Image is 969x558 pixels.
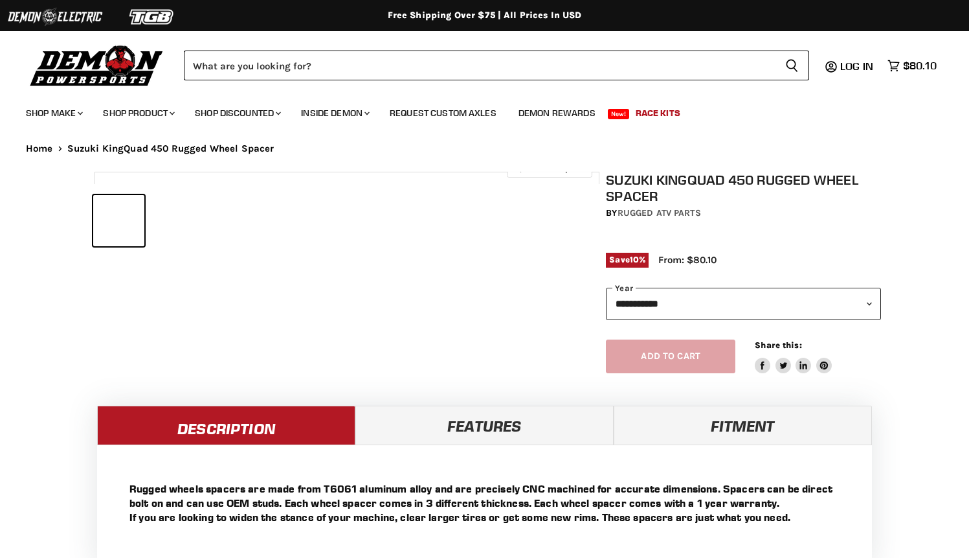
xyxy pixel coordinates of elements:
a: Request Custom Axles [380,100,506,126]
a: Shop Make [16,100,91,126]
span: New! [608,109,630,119]
span: Click to expand [513,163,585,173]
a: Fitment [614,406,872,445]
button: Suzuki KingQuad 450 Rugged Wheel Spacer thumbnail [93,195,144,246]
a: Rugged ATV Parts [618,207,701,218]
input: Search [184,51,775,80]
span: 10 [630,255,639,264]
a: Shop Product [93,100,183,126]
a: Log in [834,60,881,72]
h1: Suzuki KingQuad 450 Rugged Wheel Spacer [606,172,881,204]
a: Features [355,406,614,445]
form: Product [184,51,809,80]
img: Demon Electric Logo 2 [6,5,104,29]
img: TGB Logo 2 [104,5,201,29]
a: Shop Discounted [185,100,289,126]
div: by [606,206,881,220]
span: Save % [606,253,649,267]
span: From: $80.10 [658,254,717,266]
img: Demon Powersports [26,42,168,88]
a: $80.10 [881,56,943,75]
span: Log in [840,60,873,73]
a: Home [26,143,53,154]
span: Share this: [755,340,801,350]
select: year [606,288,881,320]
ul: Main menu [16,95,933,126]
p: Rugged wheels spacers are made from T6061 aluminum alloy and are precisely CNC machined for accur... [129,482,840,524]
a: Description [97,406,355,445]
a: Race Kits [626,100,690,126]
a: Inside Demon [291,100,377,126]
aside: Share this: [755,340,832,374]
button: Search [775,51,809,80]
a: Demon Rewards [509,100,605,126]
button: Suzuki KingQuad 450 Rugged Wheel Spacer thumbnail [204,195,255,246]
span: $80.10 [903,60,937,72]
button: Suzuki KingQuad 450 Rugged Wheel Spacer thumbnail [148,195,199,246]
span: Suzuki KingQuad 450 Rugged Wheel Spacer [67,143,274,154]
